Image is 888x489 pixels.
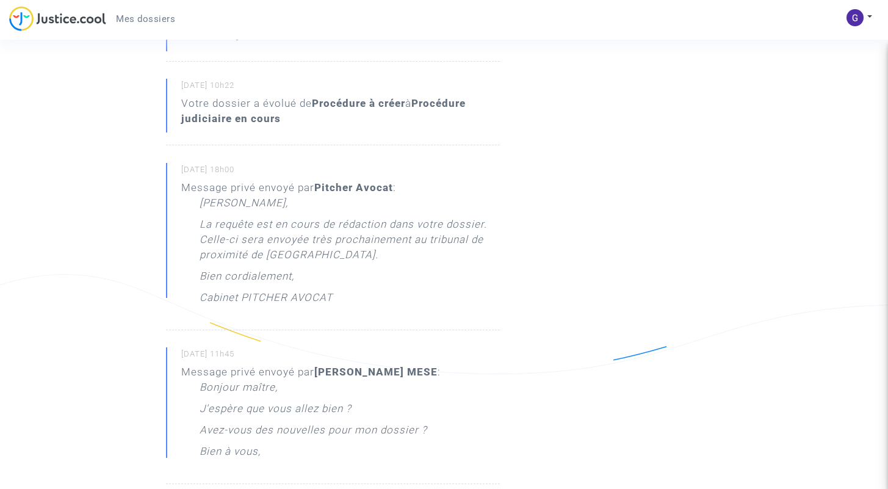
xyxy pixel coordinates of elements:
p: Bonjour maître, [200,380,278,401]
p: Bien cordialement, [200,269,294,290]
span: Mes dossiers [116,13,175,24]
img: jc-logo.svg [9,6,106,31]
b: Procédure à créer [312,97,405,109]
img: ACg8ocLmcCTnIdElxzwaom_j3rtoVX5QMZG2TSCxBtxRky4LzVYXDfQ=s96-c [846,9,864,26]
div: Message privé envoyé par : [181,180,500,311]
small: [DATE] 11h45 [181,349,500,364]
p: Bien à vous, [200,444,261,465]
a: Mes dossiers [106,10,185,28]
small: [DATE] 18h00 [181,164,500,180]
small: [DATE] 10h22 [181,80,500,96]
p: J'espère que vous allez bien ? [200,401,352,422]
div: Message privé envoyé par : [181,364,441,465]
b: Pitcher Avocat [314,181,393,194]
p: Cabinet PITCHER AVOCAT [200,290,333,311]
b: [PERSON_NAME] MESE [314,366,438,378]
div: Votre dossier a évolué de à [181,96,500,126]
p: La requête est en cours de rédaction dans votre dossier. Celle-ci sera envoyée très prochainement... [200,217,500,269]
p: Avez-vous des nouvelles pour mon dossier ? [200,422,427,444]
p: [PERSON_NAME], [200,195,288,217]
